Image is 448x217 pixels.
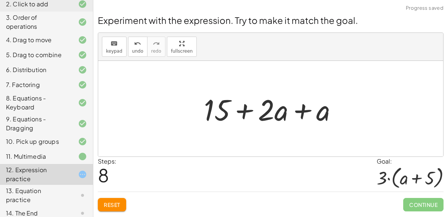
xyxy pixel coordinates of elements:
div: 12. Expression practice [6,165,66,183]
div: 10. Pick up groups [6,137,66,146]
i: Task finished and correct. [78,98,87,107]
i: Task not started. [78,191,87,200]
span: Reset [104,201,120,208]
label: Steps: [98,157,116,165]
i: Task finished and correct. [78,35,87,44]
i: Task finished. [78,152,87,161]
i: Task finished and correct. [78,80,87,89]
div: 4. Drag to move [6,35,66,44]
span: undo [132,49,143,54]
span: Progress saved [406,4,444,12]
div: Goal: [377,157,444,166]
span: Experiment with the expression. Try to make it match the goal. [98,15,358,26]
div: 9. Equations - Dragging [6,115,66,133]
i: undo [134,39,141,48]
i: redo [153,39,160,48]
i: keyboard [111,39,118,48]
div: 3. Order of operations [6,13,66,31]
button: keyboardkeypad [102,37,127,57]
button: undoundo [128,37,147,57]
i: Task finished and correct. [78,65,87,74]
div: 11. Multimedia [6,152,66,161]
i: Task finished and correct. [78,18,87,27]
div: 13. Equation practice [6,186,66,204]
span: keypad [106,49,122,54]
span: fullscreen [171,49,193,54]
span: redo [151,49,161,54]
div: 8. Equations - Keyboard [6,94,66,112]
div: 5. Drag to combine [6,50,66,59]
button: fullscreen [167,37,197,57]
div: 6. Distribution [6,65,66,74]
button: redoredo [147,37,165,57]
span: 8 [98,164,109,186]
i: Task started. [78,170,87,179]
i: Task finished and correct. [78,119,87,128]
i: Task finished and correct. [78,137,87,146]
div: 7. Factoring [6,80,66,89]
i: Task finished and correct. [78,50,87,59]
button: Reset [98,198,126,211]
